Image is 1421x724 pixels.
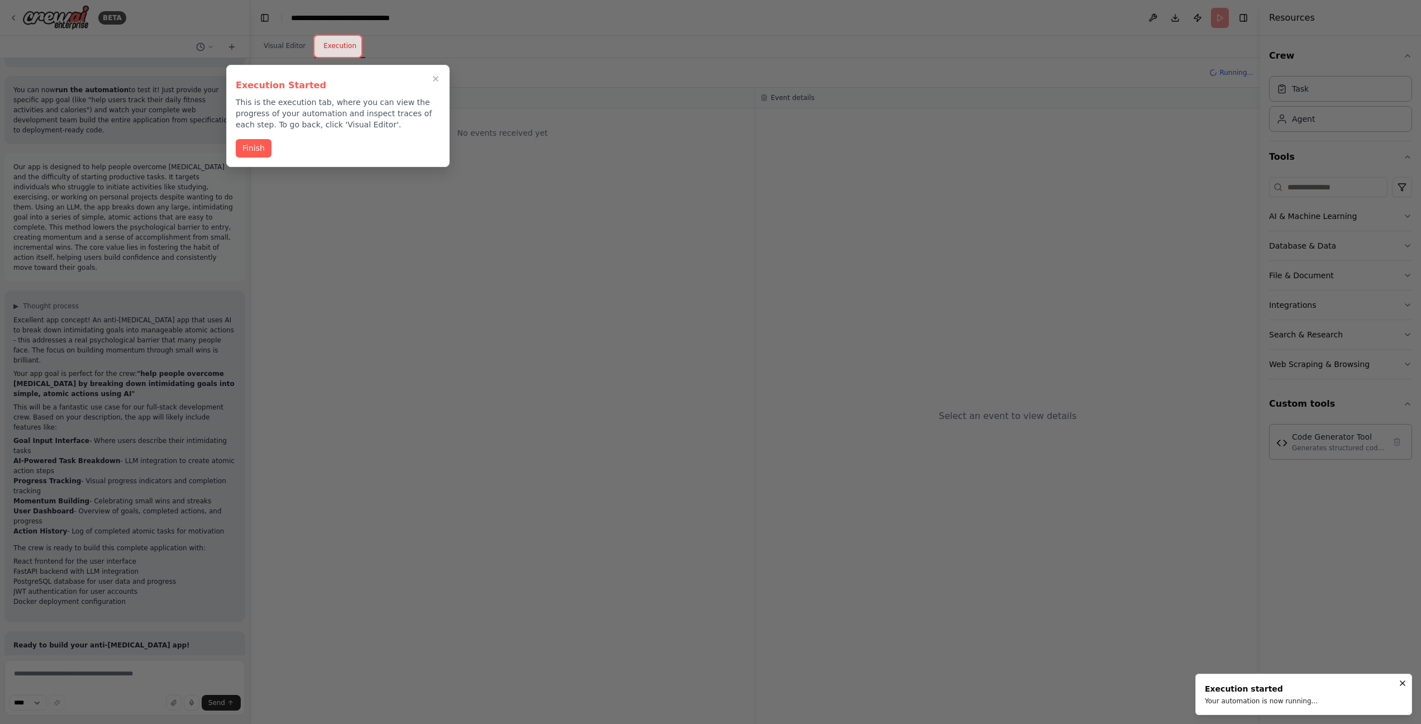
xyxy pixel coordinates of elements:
[1205,697,1318,706] div: Your automation is now running...
[236,97,440,130] p: This is the execution tab, where you can view the progress of your automation and inspect traces ...
[257,10,273,26] button: Hide left sidebar
[236,79,440,92] h3: Execution Started
[236,139,271,158] button: Finish
[1205,683,1318,694] div: Execution started
[429,72,442,85] button: Close walkthrough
